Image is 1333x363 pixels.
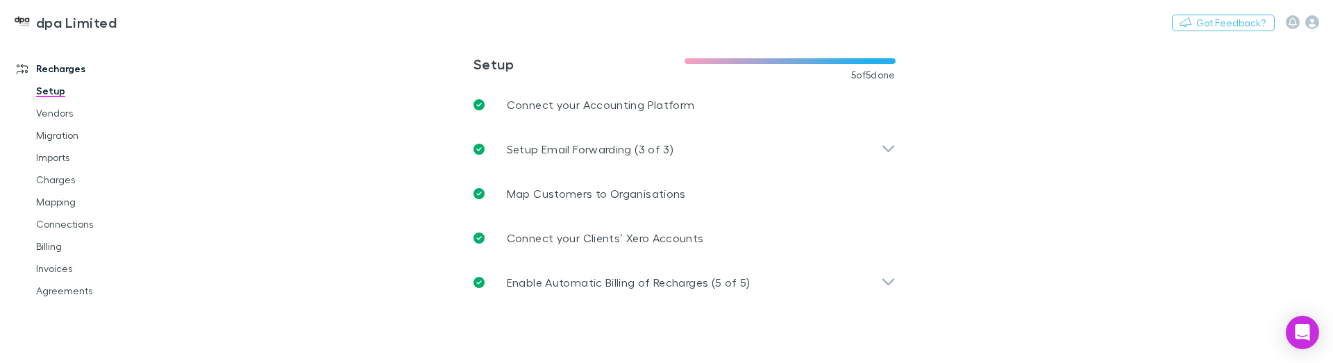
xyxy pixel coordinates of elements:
p: Connect your Clients’ Xero Accounts [507,230,704,246]
span: 5 of 5 done [851,69,896,81]
a: Migration [22,124,187,146]
p: Map Customers to Organisations [507,185,686,202]
a: Agreements [22,280,187,302]
h3: Setup [473,56,685,72]
div: Setup Email Forwarding (3 of 3) [462,127,907,171]
img: dpa Limited's Logo [14,14,31,31]
a: Connections [22,213,187,235]
p: Enable Automatic Billing of Recharges (5 of 5) [507,274,751,291]
a: Map Customers to Organisations [462,171,907,216]
a: Charges [22,169,187,191]
a: Invoices [22,258,187,280]
a: Mapping [22,191,187,213]
a: dpa Limited [6,6,125,39]
a: Connect your Clients’ Xero Accounts [462,216,907,260]
a: Recharges [3,58,187,80]
a: Imports [22,146,187,169]
h3: dpa Limited [36,14,117,31]
p: Setup Email Forwarding (3 of 3) [507,141,673,158]
p: Connect your Accounting Platform [507,96,695,113]
a: Billing [22,235,187,258]
div: Open Intercom Messenger [1286,316,1319,349]
div: Enable Automatic Billing of Recharges (5 of 5) [462,260,907,305]
a: Connect your Accounting Platform [462,83,907,127]
a: Setup [22,80,187,102]
button: Got Feedback? [1172,15,1275,31]
a: Vendors [22,102,187,124]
